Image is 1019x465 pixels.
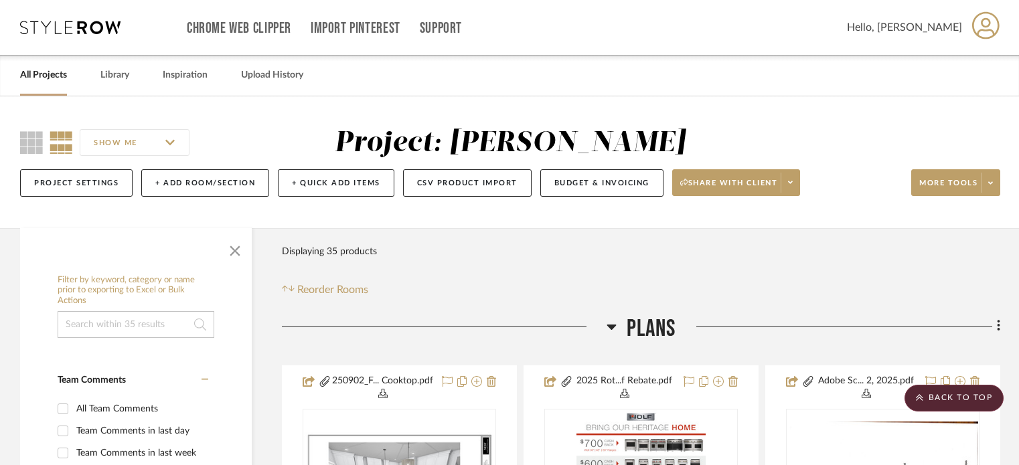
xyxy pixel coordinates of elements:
a: Support [420,23,462,34]
button: CSV Product Import [403,169,532,197]
span: Hello, [PERSON_NAME] [847,19,962,35]
span: Share with client [680,178,778,198]
div: Team Comments in last day [76,420,205,442]
button: Budget & Invoicing [540,169,663,197]
div: Project: [PERSON_NAME] [335,129,686,157]
button: 250902_F... Cooktop.pdf [331,374,434,402]
h6: Filter by keyword, category or name prior to exporting to Excel or Bulk Actions [58,275,214,306]
button: Share with client [672,169,801,196]
div: All Team Comments [76,398,205,420]
scroll-to-top-button: BACK TO TOP [905,385,1004,411]
span: Plans [627,314,676,343]
a: Inspiration [163,66,208,84]
button: Reorder Rooms [282,282,368,298]
div: Team Comments in last week [76,442,205,464]
button: Project Settings [20,169,133,197]
a: Library [100,66,129,84]
button: Close [222,235,248,262]
input: Search within 35 results [58,311,214,338]
a: Upload History [241,66,303,84]
button: + Add Room/Section [141,169,269,197]
button: Adobe Sc... 2, 2025.pdf [815,374,917,402]
a: Chrome Web Clipper [187,23,291,34]
span: Reorder Rooms [297,282,368,298]
button: + Quick Add Items [278,169,394,197]
div: Displaying 35 products [282,238,377,265]
a: Import Pinterest [311,23,400,34]
span: More tools [919,178,977,198]
span: Team Comments [58,375,126,385]
button: 2025 Rot...f Rebate.pdf [573,374,676,402]
button: More tools [911,169,1000,196]
a: All Projects [20,66,67,84]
